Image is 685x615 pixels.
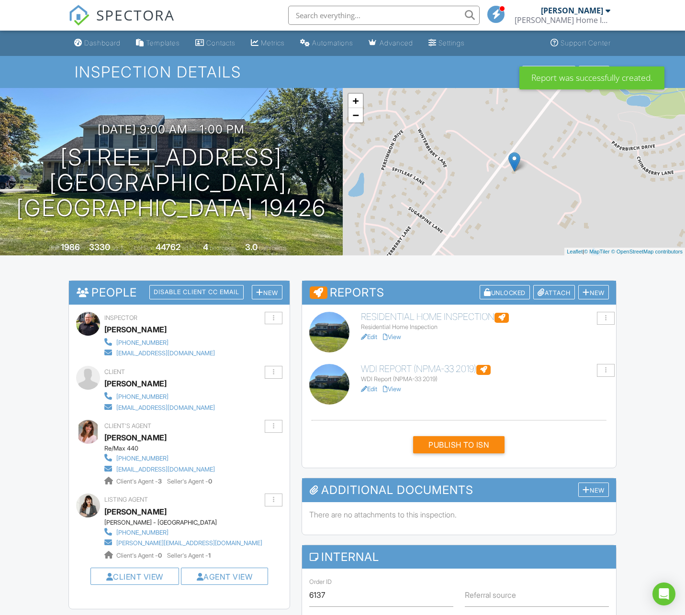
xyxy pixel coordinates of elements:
div: Report was successfully created. [519,66,664,89]
a: [PERSON_NAME] [104,430,167,445]
a: Automations (Basic) [296,34,357,52]
div: [PERSON_NAME] [104,322,167,337]
span: sq. ft. [112,244,125,252]
div: Re/Max 440 [104,445,223,452]
a: Residential Home Inspection Residential Home Inspection [361,312,608,331]
span: Seller's Agent - [167,552,211,559]
div: [PHONE_NUMBER] [116,339,168,347]
h6: Residential Home Inspection [361,312,608,322]
a: Leaflet [567,249,583,254]
a: Templates [132,34,184,52]
span: sq.ft. [182,244,194,252]
strong: 1 [208,552,211,559]
div: [PERSON_NAME] [541,6,603,15]
div: Support Center [561,39,611,47]
a: Settings [425,34,469,52]
a: © MapTiler [584,249,610,254]
div: New [578,285,609,300]
h3: Internal [302,545,616,569]
span: bathrooms [259,244,286,252]
h1: [STREET_ADDRESS] [GEOGRAPHIC_DATA], [GEOGRAPHIC_DATA] 19426 [15,145,327,220]
a: Zoom in [348,94,363,108]
span: Seller's Agent - [167,478,212,485]
a: Edit [361,385,377,393]
span: Inspector [104,314,137,321]
div: Publish to ISN [413,436,505,453]
div: Attach [533,285,575,300]
h3: Reports [302,281,616,305]
a: Support Center [547,34,615,52]
div: [EMAIL_ADDRESS][DOMAIN_NAME] [116,404,215,412]
a: [PHONE_NUMBER] [104,391,215,401]
div: Residential Home Inspection [361,323,608,331]
h3: People [69,281,290,304]
a: Agent View [197,572,253,582]
a: [PHONE_NUMBER] [104,337,215,347]
a: Dashboard [70,34,124,52]
span: Listing Agent [104,496,148,503]
a: View [383,333,401,340]
a: SPECTORA [68,13,175,33]
div: New [578,483,609,497]
div: 3330 [89,242,110,252]
div: [PERSON_NAME][EMAIL_ADDRESS][DOMAIN_NAME] [116,539,262,547]
div: [PHONE_NUMBER] [116,455,168,462]
p: There are no attachments to this inspection. [309,509,609,520]
div: Unlocked [480,285,530,300]
div: New [252,285,282,300]
div: WDI Report (NPMA-33 2019) [361,375,608,383]
span: SPECTORA [96,5,175,25]
span: bedrooms [210,244,236,252]
a: [EMAIL_ADDRESS][DOMAIN_NAME] [104,402,215,412]
div: Dashboard [84,39,121,47]
div: Musselman Home Inspection [515,15,610,25]
div: Advanced [380,39,413,47]
div: [PHONE_NUMBER] [116,529,168,537]
img: The Best Home Inspection Software - Spectora [68,5,90,26]
div: Open Intercom Messenger [652,582,675,605]
label: Order ID [309,578,332,586]
div: 44762 [156,242,180,252]
div: [EMAIL_ADDRESS][DOMAIN_NAME] [116,466,215,473]
a: WDI Report (NPMA-33 2019) WDI Report (NPMA-33 2019) [361,364,608,383]
strong: 0 [208,478,212,485]
a: Metrics [247,34,289,52]
a: View [383,385,401,393]
input: Search everything... [288,6,480,25]
a: [PHONE_NUMBER] [104,527,262,537]
div: 1986 [61,242,80,252]
a: Edit [361,333,377,340]
div: Settings [438,39,465,47]
div: Templates [146,39,180,47]
div: Automations [312,39,353,47]
a: [EMAIL_ADDRESS][DOMAIN_NAME] [104,463,215,474]
h1: Inspection Details [75,64,610,80]
a: [PHONE_NUMBER] [104,452,215,463]
strong: 3 [158,478,162,485]
a: Client View [106,572,163,582]
a: Zoom out [348,108,363,122]
h6: WDI Report (NPMA-33 2019) [361,364,608,374]
a: [PERSON_NAME] [104,505,167,519]
a: © OpenStreetMap contributors [611,249,683,254]
div: Contacts [206,39,236,47]
span: Built [49,244,59,252]
a: Advanced [365,34,417,52]
label: Referral source [465,590,516,600]
h3: [DATE] 9:00 am - 1:00 pm [98,123,245,136]
div: [PHONE_NUMBER] [116,393,168,401]
div: 4 [203,242,208,252]
span: Client's Agent - [116,478,163,485]
div: [EMAIL_ADDRESS][DOMAIN_NAME] [116,350,215,357]
span: Client's Agent - [116,552,163,559]
span: Lot Size [134,244,154,252]
strong: 0 [158,552,162,559]
a: Contacts [191,34,239,52]
div: [PERSON_NAME] [104,376,167,391]
h3: Additional Documents [302,478,616,502]
a: [EMAIL_ADDRESS][DOMAIN_NAME] [104,347,215,358]
div: 3.0 [245,242,258,252]
div: Metrics [261,39,285,47]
